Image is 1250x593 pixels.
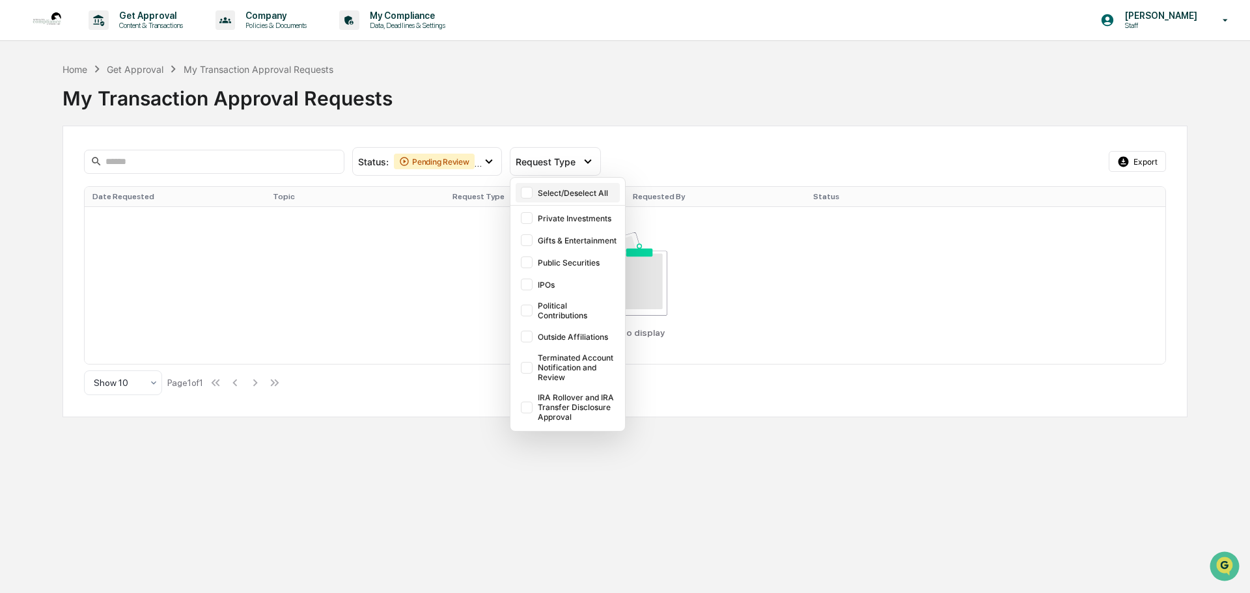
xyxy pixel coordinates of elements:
[538,353,617,382] div: Terminated Account Notification and Review
[13,27,237,48] p: How can we help?
[92,220,158,230] a: Powered byPylon
[13,165,23,176] div: 🖐️
[538,280,617,290] div: IPOs
[8,159,89,182] a: 🖐️Preclearance
[107,164,161,177] span: Attestations
[805,187,986,206] th: Status
[62,64,87,75] div: Home
[538,301,617,320] div: Political Contributions
[235,21,313,30] p: Policies & Documents
[85,187,265,206] th: Date Requested
[31,5,62,36] img: logo
[538,332,617,342] div: Outside Affiliations
[1115,10,1204,21] p: [PERSON_NAME]
[13,190,23,200] div: 🔎
[130,221,158,230] span: Pylon
[109,10,189,21] p: Get Approval
[184,64,333,75] div: My Transaction Approval Requests
[359,10,452,21] p: My Compliance
[1208,550,1243,585] iframe: Open customer support
[235,10,313,21] p: Company
[586,327,665,338] p: No data to display
[107,64,163,75] div: Get Approval
[538,188,617,198] div: Select/Deselect All
[94,165,105,176] div: 🗄️
[26,189,82,202] span: Data Lookup
[358,156,389,167] span: Status :
[1115,21,1204,30] p: Staff
[625,187,805,206] th: Requested By
[538,214,617,223] div: Private Investments
[445,187,625,206] th: Request Type
[8,184,87,207] a: 🔎Data Lookup
[89,159,167,182] a: 🗄️Attestations
[62,76,1187,110] div: My Transaction Approval Requests
[44,113,165,123] div: We're available if you need us!
[538,258,617,268] div: Public Securities
[221,103,237,119] button: Start new chat
[516,156,576,167] span: Request Type
[13,100,36,123] img: 1746055101610-c473b297-6a78-478c-a979-82029cc54cd1
[359,21,452,30] p: Data, Deadlines & Settings
[394,154,475,169] div: Pending Review
[44,100,214,113] div: Start new chat
[26,164,84,177] span: Preclearance
[538,236,617,245] div: Gifts & Entertainment
[1109,151,1166,172] button: Export
[265,187,445,206] th: Topic
[167,378,203,388] div: Page 1 of 1
[538,393,617,422] div: IRA Rollover and IRA Transfer Disclosure Approval
[109,21,189,30] p: Content & Transactions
